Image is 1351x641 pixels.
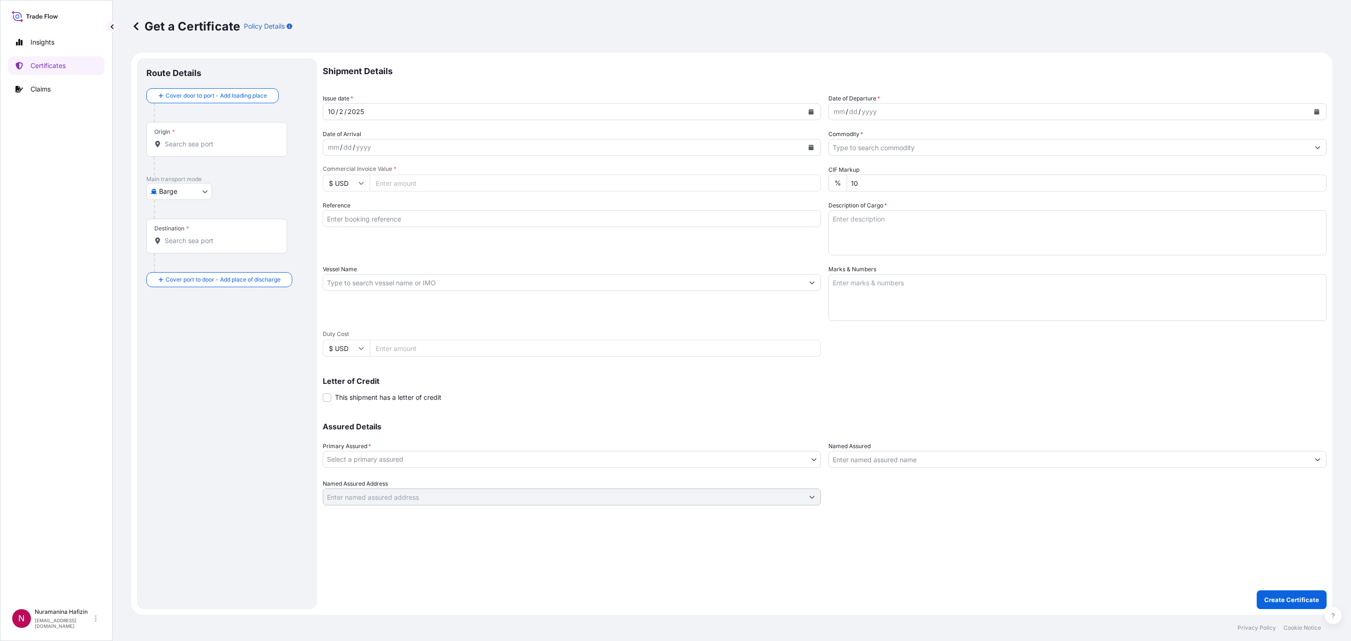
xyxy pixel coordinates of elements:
[323,201,350,210] label: Reference
[338,106,344,117] div: day,
[323,94,353,103] span: Issue date
[846,106,848,117] div: /
[340,142,342,153] div: /
[344,106,347,117] div: /
[146,183,212,200] button: Select transport
[8,80,105,99] a: Claims
[1309,139,1326,156] button: Show suggestions
[323,58,1327,84] p: Shipment Details
[828,94,880,103] span: Date of Departure
[327,142,340,153] div: month,
[804,104,819,119] button: Calendar
[323,274,804,291] input: Type to search vessel name or IMO
[847,175,1327,191] input: Enter percentage between 0 and 24%
[8,33,105,52] a: Insights
[848,106,858,117] div: day,
[159,187,177,196] span: Barge
[146,88,279,103] button: Cover door to port - Add loading place
[35,608,93,616] p: Nuramanina Hafizin
[244,22,285,31] p: Policy Details
[154,128,175,136] div: Origin
[165,139,275,149] input: Origin
[323,165,821,173] span: Commercial Invoice Value
[1264,595,1319,604] p: Create Certificate
[829,451,1309,468] input: Assured Name
[18,614,25,623] span: N
[370,340,821,357] input: Enter amount
[804,140,819,155] button: Calendar
[828,130,863,139] label: Commodity
[166,91,267,100] span: Cover door to port - Add loading place
[323,442,371,451] span: Primary Assured
[146,176,308,183] p: Main transport mode
[804,488,820,505] button: Show suggestions
[131,19,240,34] p: Get a Certificate
[8,56,105,75] a: Certificates
[146,272,292,287] button: Cover port to door - Add place of discharge
[165,236,275,245] input: Destination
[342,142,353,153] div: day,
[154,225,189,232] div: Destination
[30,84,51,94] p: Claims
[327,106,336,117] div: month,
[828,442,871,451] label: Named Assured
[323,451,821,468] button: Select a primary assured
[335,393,441,402] span: This shipment has a letter of credit
[30,38,54,47] p: Insights
[804,274,820,291] button: Show suggestions
[323,377,1327,385] p: Letter of Credit
[166,275,281,284] span: Cover port to door - Add place of discharge
[829,139,1309,156] input: Type to search commodity
[828,201,887,210] label: Description of Cargo
[1283,624,1321,632] a: Cookie Notice
[323,265,357,274] label: Vessel Name
[833,106,846,117] div: month,
[327,455,403,464] span: Select a primary assured
[861,106,878,117] div: year,
[355,142,372,153] div: year,
[1309,451,1326,468] button: Show suggestions
[146,68,201,79] p: Route Details
[347,106,365,117] div: year,
[1257,590,1327,609] button: Create Certificate
[828,265,876,274] label: Marks & Numbers
[1309,104,1324,119] button: Calendar
[323,330,821,338] span: Duty Cost
[323,488,804,505] input: Named Assured Address
[828,165,859,175] label: CIF Markup
[336,106,338,117] div: /
[370,175,821,191] input: Enter amount
[858,106,861,117] div: /
[1237,624,1276,632] a: Privacy Policy
[353,142,355,153] div: /
[30,61,66,70] p: Certificates
[323,210,821,227] input: Enter booking reference
[323,479,388,488] label: Named Assured Address
[323,130,361,139] span: Date of Arrival
[828,175,847,191] div: %
[35,618,93,629] p: [EMAIL_ADDRESS][DOMAIN_NAME]
[323,423,1327,430] p: Assured Details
